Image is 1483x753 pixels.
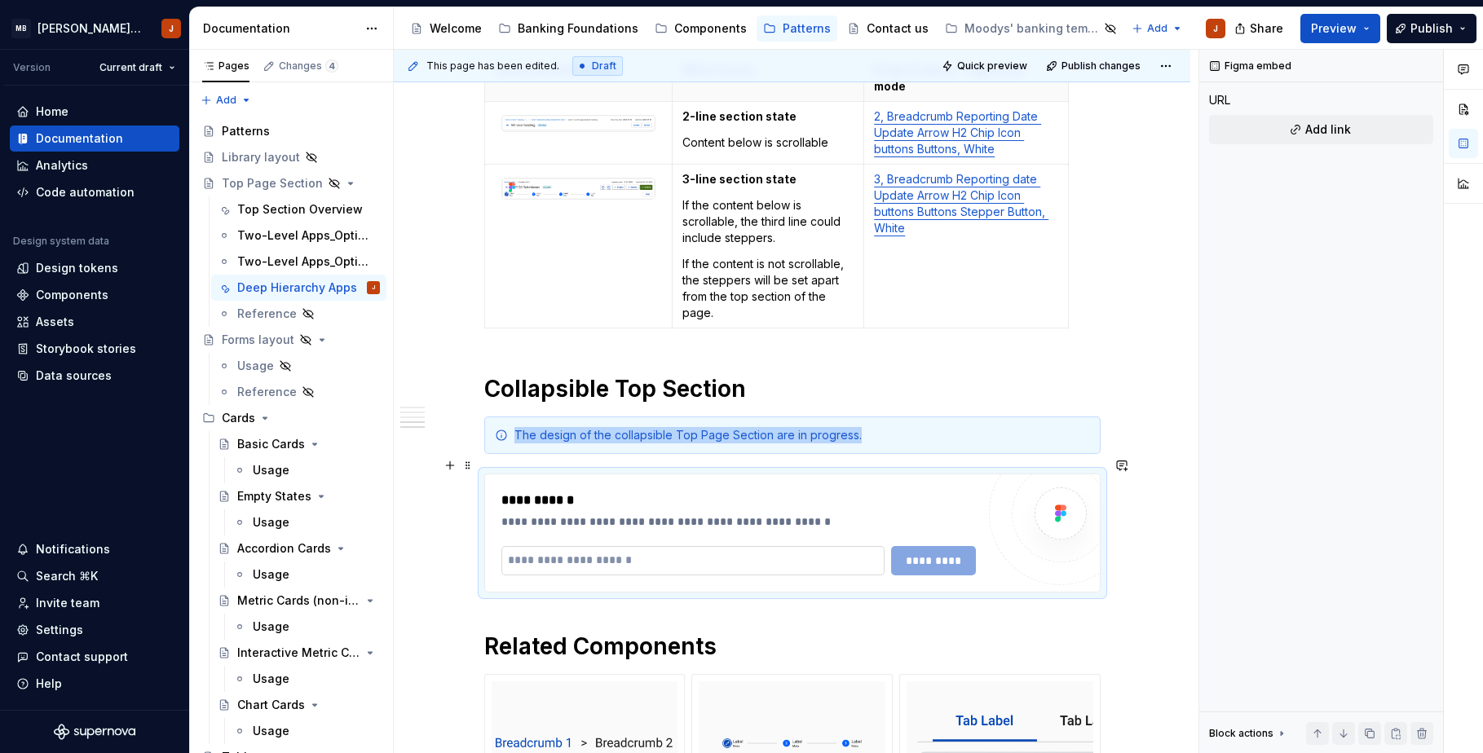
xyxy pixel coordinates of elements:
[211,379,386,405] a: Reference
[1410,20,1453,37] span: Publish
[13,235,109,248] div: Design system data
[36,676,62,692] div: Help
[10,617,179,643] a: Settings
[227,457,386,483] a: Usage
[216,94,236,107] span: Add
[253,566,289,583] div: Usage
[211,301,386,327] a: Reference
[36,130,123,147] div: Documentation
[196,89,257,112] button: Add
[1226,14,1294,43] button: Share
[1300,14,1380,43] button: Preview
[211,222,386,249] a: Two-Level Apps_Option 1
[227,666,386,692] a: Usage
[957,59,1027,73] span: Quick preview
[203,20,357,37] div: Documentation
[227,614,386,640] a: Usage
[222,149,300,165] div: Library layout
[237,358,274,374] div: Usage
[253,619,289,635] div: Usage
[38,20,142,37] div: [PERSON_NAME] Banking Fusion Design System
[10,563,179,589] button: Search ⌘K
[36,568,98,584] div: Search ⌘K
[502,178,655,199] img: 8bd6f243-d8d8-4427-b7d0-577fa293a8fd.png
[783,20,831,37] div: Patterns
[682,134,854,151] p: Content below is scrollable
[682,197,854,246] p: If the content below is scrollable, the third line could include steppers.
[196,144,386,170] a: Library layout
[325,59,338,73] span: 4
[11,19,31,38] div: MB
[253,514,289,531] div: Usage
[36,368,112,384] div: Data sources
[36,649,128,665] div: Contact support
[682,172,797,186] strong: 3-line section state
[54,724,135,740] svg: Supernova Logo
[222,332,294,348] div: Forms layout
[237,253,372,270] div: Two-Level Apps_Option 2
[867,20,929,37] div: Contact us
[211,640,386,666] a: Interactive Metric Cards
[36,103,68,120] div: Home
[253,462,289,478] div: Usage
[227,561,386,588] a: Usage
[237,227,372,244] div: Two-Level Apps_Option 1
[10,363,179,389] a: Data sources
[1127,17,1188,40] button: Add
[279,59,338,73] div: Changes
[36,622,83,638] div: Settings
[237,201,363,218] div: Top Section Overview
[10,536,179,562] button: Notifications
[426,59,559,73] span: This page has been edited.
[196,170,386,196] a: Top Page Section
[36,595,99,611] div: Invite team
[211,588,386,614] a: Metric Cards (non-interaction)
[237,592,360,609] div: Metric Cards (non-interaction)
[430,20,482,37] div: Welcome
[841,15,935,42] a: Contact us
[211,692,386,718] a: Chart Cards
[237,436,305,452] div: Basic Cards
[222,175,323,192] div: Top Page Section
[1213,22,1218,35] div: J
[514,427,1090,443] div: The design of the collapsible Top Page Section are in progress.
[237,540,331,557] div: Accordion Cards
[10,125,179,152] a: Documentation
[211,249,386,275] a: Two-Level Apps_Option 2
[99,61,162,74] span: Current draft
[1209,92,1230,108] div: URL
[10,282,179,308] a: Components
[1209,115,1433,144] button: Add link
[10,336,179,362] a: Storybook stories
[648,15,753,42] a: Components
[1209,722,1288,745] div: Block actions
[211,196,386,222] a: Top Section Overview
[10,309,179,335] a: Assets
[682,109,797,123] strong: 2-line section state
[1061,59,1141,73] span: Publish changes
[1250,20,1283,37] span: Share
[1311,20,1357,37] span: Preview
[211,431,386,457] a: Basic Cards
[964,20,1099,37] div: Moodys' banking template
[169,22,174,35] div: J
[874,109,1041,156] a: 2, Breadcrumb Reporting Date Update Arrow H2 Chip Icon buttons Buttons, White
[253,723,289,739] div: Usage
[202,59,249,73] div: Pages
[10,644,179,670] button: Contact support
[237,280,357,296] div: Deep Hierarchy Apps
[222,410,255,426] div: Cards
[211,483,386,509] a: Empty States
[502,116,655,131] img: 2808831b-569a-49d2-99be-08e2bc55aead.png
[36,287,108,303] div: Components
[874,172,1048,235] a: 3, Breadcrumb Reporting date Update Arrow H2 Chip Icon buttons Buttons Stepper Button, White
[227,718,386,744] a: Usage
[682,256,854,321] p: If the content is not scrollable, the steppers will be set apart from the top section of the page.
[10,99,179,125] a: Home
[404,15,488,42] a: Welcome
[237,384,297,400] div: Reference
[36,341,136,357] div: Storybook stories
[874,63,1027,93] strong: Props & specs - Figma Dev mode
[1147,22,1167,35] span: Add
